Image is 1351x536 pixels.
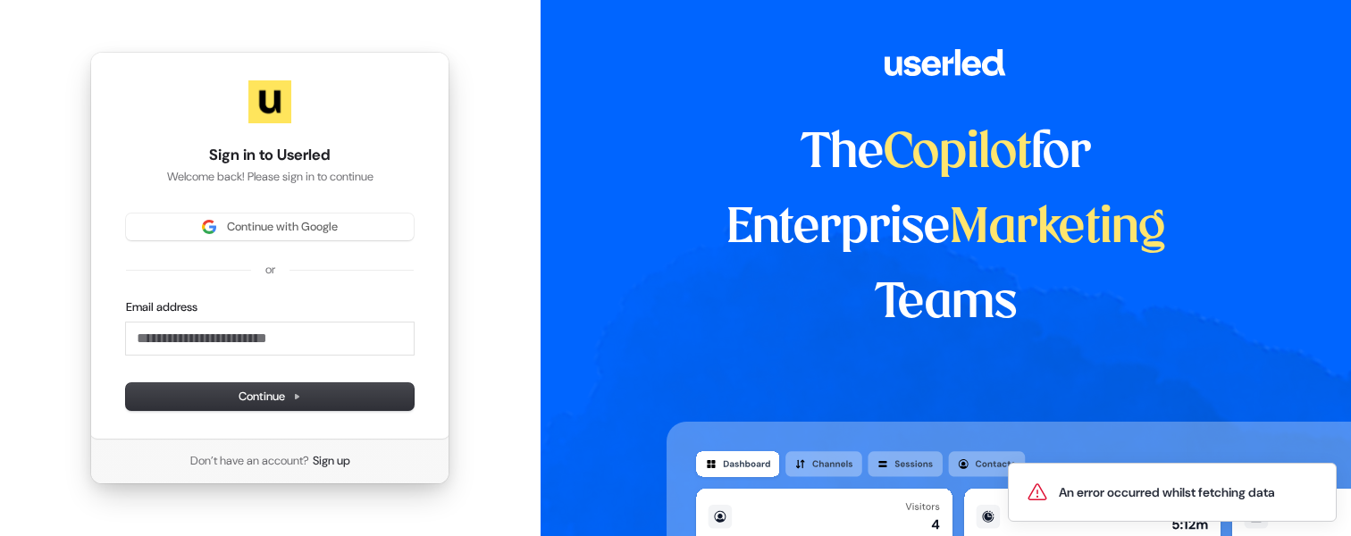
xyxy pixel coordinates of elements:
[126,169,414,185] p: Welcome back! Please sign in to continue
[313,453,350,469] a: Sign up
[239,389,301,405] span: Continue
[126,299,197,315] label: Email address
[190,453,309,469] span: Don’t have an account?
[884,130,1031,177] span: Copilot
[950,205,1166,252] span: Marketing
[667,116,1225,341] h1: The for Enterprise Teams
[227,219,338,235] span: Continue with Google
[126,383,414,410] button: Continue
[202,220,216,234] img: Sign in with Google
[1059,483,1275,501] div: An error occurred whilst fetching data
[248,80,291,123] img: Userled
[126,145,414,166] h1: Sign in to Userled
[265,262,275,278] p: or
[126,214,414,240] button: Sign in with GoogleContinue with Google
